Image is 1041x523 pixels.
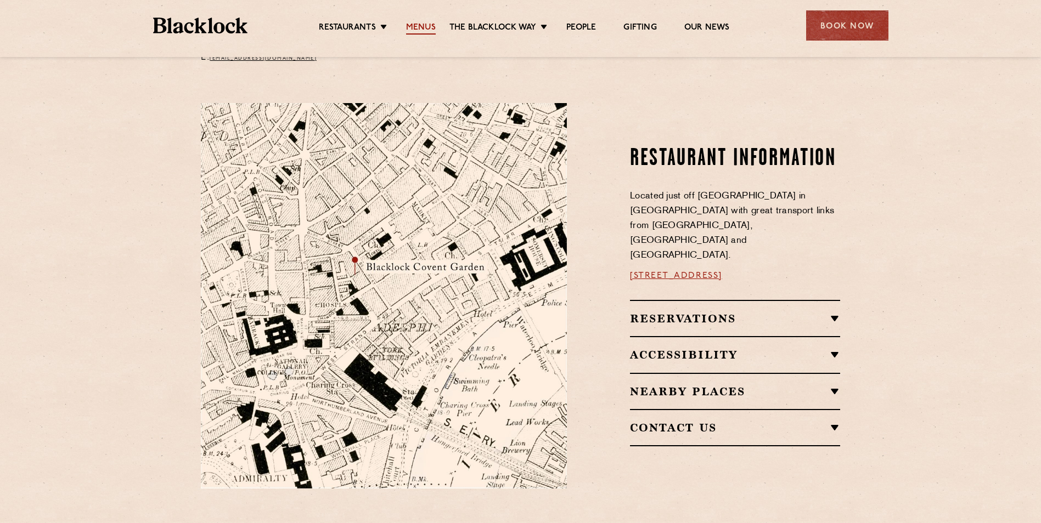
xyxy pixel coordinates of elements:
h2: Reservations [630,312,840,325]
a: People [566,22,596,35]
h2: Contact Us [630,421,840,434]
a: The Blacklock Way [449,22,536,35]
img: BL_Textured_Logo-footer-cropped.svg [153,18,248,33]
a: Restaurants [319,22,376,35]
a: Gifting [623,22,656,35]
h2: Nearby Places [630,385,840,398]
a: Menus [406,22,436,35]
a: [EMAIL_ADDRESS][DOMAIN_NAME] [210,56,317,61]
span: Located just off [GEOGRAPHIC_DATA] in [GEOGRAPHIC_DATA] with great transport links from [GEOGRAPH... [630,192,834,260]
div: Book Now [806,10,888,41]
h2: Accessibility [630,348,840,361]
a: [STREET_ADDRESS] [630,271,722,280]
h2: Restaurant information [630,145,840,173]
img: svg%3E [449,386,603,488]
a: Our News [684,22,730,35]
p: E: [201,51,348,65]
